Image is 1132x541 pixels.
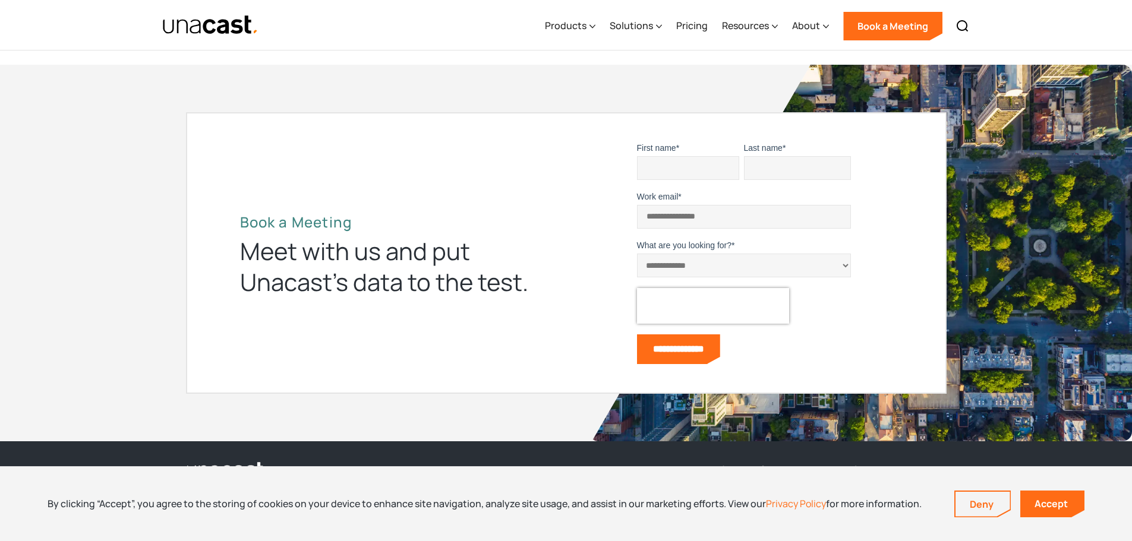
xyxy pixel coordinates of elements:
a: Book a Meeting [843,12,942,40]
div: Resources [722,2,778,50]
div: About [792,2,829,50]
iframe: reCAPTCHA [637,288,789,324]
div: Solutions [610,18,653,33]
span: First name [637,143,676,153]
img: Unacast text logo [162,15,259,36]
img: bird's eye view of the city [589,65,1132,441]
span: What are you looking for? [637,241,732,250]
span: Last name [744,143,783,153]
div: By clicking “Accept”, you agree to the storing of cookies on your device to enhance site navigati... [48,497,922,510]
div: Resources [722,18,769,33]
div: Meet with us and put Unacast’s data to the test. [240,236,549,298]
div: Solutions [610,2,662,50]
img: Search icon [956,19,970,33]
div: Products [545,2,595,50]
a: home [162,15,259,36]
img: Unacast logo [186,461,269,479]
a: Deny [956,492,1010,517]
a: link to the homepage [186,460,622,479]
div: Products [545,18,587,33]
h2: Book a Meeting [240,213,549,231]
a: Pricing [676,2,708,50]
div: About [792,18,820,33]
h3: Sign up for Unacast's Newsletter [720,460,881,479]
a: Privacy Policy [766,497,826,510]
a: Accept [1020,491,1084,517]
span: Work email [637,192,679,201]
